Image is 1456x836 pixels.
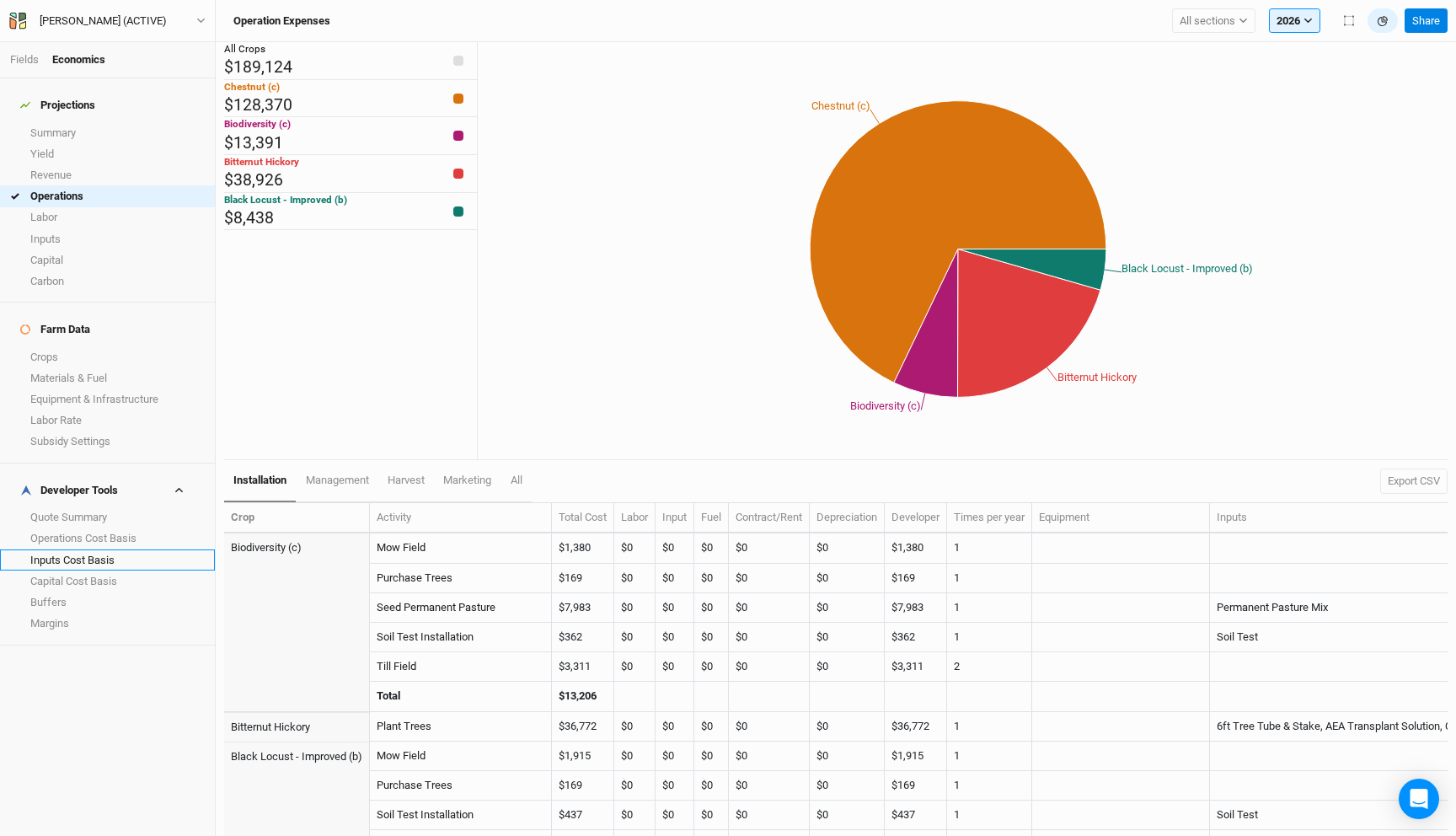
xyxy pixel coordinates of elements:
td: $362 [885,623,947,652]
td: 1 [947,771,1032,801]
tspan: Black Locust - Improved (b) [1121,262,1253,275]
strong: $13,206 [559,689,597,702]
td: $0 [694,712,729,742]
td: $36,772 [885,712,947,742]
td: $0 [810,712,885,742]
td: $0 [694,564,729,593]
td: $0 [656,533,694,563]
td: $0 [729,801,810,830]
td: Biodiversity (c) [224,533,370,563]
td: $0 [729,742,810,771]
span: marketing [443,474,491,486]
div: Open Intercom Messenger [1399,779,1439,819]
td: $169 [552,771,614,801]
a: Seed Permanent Pasture [377,601,495,614]
a: Plant Trees [377,720,431,732]
td: $0 [810,623,885,652]
span: Chestnut (c) [224,81,280,93]
td: 1 [947,593,1032,623]
td: $0 [729,593,810,623]
td: $1,915 [885,742,947,771]
td: $0 [656,564,694,593]
tspan: Biodiversity (c) [850,399,921,412]
td: 1 [947,712,1032,742]
td: $0 [810,652,885,682]
span: $38,926 [224,170,283,190]
td: $437 [885,801,947,830]
a: Till Field [377,660,416,673]
td: $0 [729,533,810,563]
td: $0 [656,771,694,801]
td: $0 [614,712,656,742]
button: 2026 [1269,8,1320,34]
span: $8,438 [224,208,274,228]
td: $0 [656,652,694,682]
a: Mow Field [377,541,426,554]
td: $362 [552,623,614,652]
th: Times per year [947,503,1032,533]
span: Black Locust - Improved (b) [224,194,347,206]
h3: Operation Expenses [233,14,330,28]
td: $0 [694,533,729,563]
td: Bitternut Hickory [224,712,370,742]
th: Fuel [694,503,729,533]
div: Farm Data [20,323,90,336]
a: Purchase Trees [377,779,452,791]
th: Developer [885,503,947,533]
td: $437 [552,801,614,830]
td: $0 [694,623,729,652]
span: Bitternut Hickory [224,156,299,168]
td: $0 [810,742,885,771]
td: $0 [656,712,694,742]
td: $0 [614,742,656,771]
button: Export CSV [1380,469,1448,494]
th: Equipment [1032,503,1210,533]
td: $169 [885,771,947,801]
h4: Developer Tools [10,474,205,507]
td: $0 [729,771,810,801]
th: Total Cost [552,503,614,533]
td: $3,311 [552,652,614,682]
span: $13,391 [224,133,283,153]
a: Soil Test Installation [377,630,474,643]
td: $0 [729,564,810,593]
a: Soil Test Installation [377,808,474,821]
td: $0 [656,623,694,652]
th: Activity [370,503,552,533]
span: $189,124 [224,57,292,77]
td: $169 [885,564,947,593]
td: $1,915 [552,742,614,771]
td: $0 [656,593,694,623]
td: $36,772 [552,712,614,742]
td: $0 [614,801,656,830]
td: 1 [947,623,1032,652]
td: 1 [947,801,1032,830]
td: $0 [694,593,729,623]
span: $128,370 [224,95,292,115]
td: $0 [729,623,810,652]
td: $0 [614,623,656,652]
button: [PERSON_NAME] (ACTIVE) [8,12,206,30]
div: Warehime (ACTIVE) [40,13,167,29]
td: $169 [552,564,614,593]
td: $0 [694,652,729,682]
td: Black Locust - Improved (b) [224,742,370,771]
span: All Crops [224,43,265,55]
button: All sections [1172,8,1255,34]
td: 1 [947,564,1032,593]
div: Projections [20,99,95,112]
th: Input [656,503,694,533]
td: $0 [810,801,885,830]
td: $0 [656,801,694,830]
span: Biodiversity (c) [224,118,291,130]
td: $0 [810,593,885,623]
td: $0 [614,564,656,593]
td: $0 [694,801,729,830]
td: $0 [810,564,885,593]
span: All sections [1180,13,1235,29]
button: Share [1405,8,1448,34]
td: $0 [614,533,656,563]
tspan: Bitternut Hickory [1057,371,1137,383]
div: Economics [52,52,105,67]
td: $0 [729,652,810,682]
